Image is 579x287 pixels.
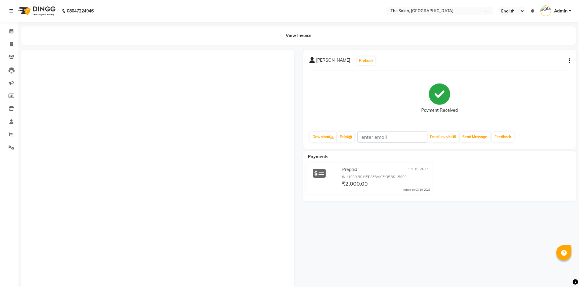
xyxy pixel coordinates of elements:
[540,5,551,16] img: Admin
[554,8,567,14] span: Admin
[408,166,429,173] span: 03-10-2025
[357,56,375,65] button: Prebook
[316,57,350,66] span: [PERSON_NAME]
[357,131,427,143] input: enter email
[342,166,357,173] span: Prepaid
[16,2,57,19] img: logo
[67,2,94,19] b: 08047224946
[310,132,336,142] a: Download
[342,180,368,189] span: ₹2,000.00
[421,107,458,114] div: Payment Received
[308,154,328,159] span: Payments
[460,132,490,142] button: Send Message
[492,132,514,142] a: Feedback
[342,174,430,179] div: IN 11000 RS GET SERVICE OF RS 15000
[337,132,354,142] a: Print
[553,263,573,281] iframe: chat widget
[428,132,459,142] button: Email Invoice
[403,188,430,192] div: Added on 03-10-2025
[21,26,576,45] div: View Invoice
